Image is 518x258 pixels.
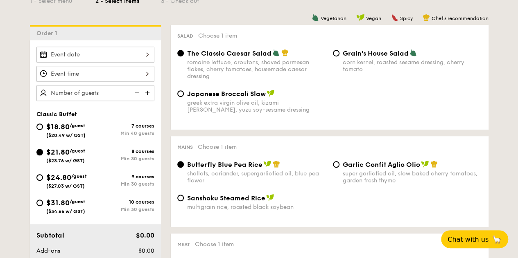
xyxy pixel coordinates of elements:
[356,14,364,21] img: icon-vegan.f8ff3823.svg
[130,85,142,101] img: icon-reduce.1d2dbef1.svg
[423,14,430,21] img: icon-chef-hat.a58ddaea.svg
[177,50,184,56] input: The Classic Caesar Saladromaine lettuce, croutons, shaved parmesan flakes, cherry tomatoes, house...
[187,161,262,168] span: Butterfly Blue Pea Rice
[409,49,417,56] img: icon-vegetarian.fe4039eb.svg
[46,132,86,138] span: ($20.49 w/ GST)
[36,231,64,239] span: Subtotal
[136,231,154,239] span: $0.00
[95,199,154,205] div: 10 courses
[198,144,237,150] span: Choose 1 item
[343,59,482,73] div: corn kernel, roasted sesame dressing, cherry tomato
[177,161,184,168] input: Butterfly Blue Pea Riceshallots, coriander, supergarlicfied oil, blue pea flower
[432,16,489,21] span: Chef's recommendation
[70,148,85,154] span: /guest
[177,33,193,39] span: Salad
[177,242,190,247] span: Meat
[421,160,429,168] img: icon-vegan.f8ff3823.svg
[187,204,326,211] div: multigrain rice, roasted black soybean
[95,123,154,129] div: 7 courses
[187,59,326,80] div: romaine lettuce, croutons, shaved parmesan flakes, cherry tomatoes, housemade caesar dressing
[312,14,319,21] img: icon-vegetarian.fe4039eb.svg
[177,144,193,150] span: Mains
[36,149,43,155] input: $21.80/guest($23.76 w/ GST)8 coursesMin 30 guests
[46,158,85,164] span: ($23.76 w/ GST)
[95,181,154,187] div: Min 30 guests
[333,161,339,168] input: Garlic Confit Aglio Oliosuper garlicfied oil, slow baked cherry tomatoes, garden fresh thyme
[95,130,154,136] div: Min 40 guests
[36,174,43,181] input: $24.80/guest($27.03 w/ GST)9 coursesMin 30 guests
[333,50,339,56] input: Grain's House Saladcorn kernel, roasted sesame dressing, cherry tomato
[95,174,154,179] div: 9 courses
[36,85,154,101] input: Number of guests
[492,235,502,244] span: 🦙
[46,148,70,157] span: $21.80
[70,199,85,204] span: /guest
[187,99,326,113] div: greek extra virgin olive oil, kizami [PERSON_NAME], yuzu soy-sesame dressing
[441,230,508,248] button: Chat with us🦙
[273,160,280,168] img: icon-chef-hat.a58ddaea.svg
[36,247,60,254] span: Add-ons
[187,194,265,202] span: Sanshoku Steamed Rice
[70,123,85,128] span: /guest
[272,49,280,56] img: icon-vegetarian.fe4039eb.svg
[36,30,61,37] span: Order 1
[187,49,271,57] span: The Classic Caesar Salad
[430,160,438,168] img: icon-chef-hat.a58ddaea.svg
[95,148,154,154] div: 8 courses
[46,173,71,182] span: $24.80
[46,198,70,207] span: $31.80
[343,170,482,184] div: super garlicfied oil, slow baked cherry tomatoes, garden fresh thyme
[187,90,266,98] span: Japanese Broccoli Slaw
[36,200,43,206] input: $31.80/guest($34.66 w/ GST)10 coursesMin 30 guests
[195,241,234,248] span: Choose 1 item
[71,173,87,179] span: /guest
[177,195,184,201] input: Sanshoku Steamed Ricemultigrain rice, roasted black soybean
[281,49,289,56] img: icon-chef-hat.a58ddaea.svg
[36,111,77,118] span: Classic Buffet
[400,16,413,21] span: Spicy
[46,183,85,189] span: ($27.03 w/ GST)
[95,156,154,162] div: Min 30 guests
[46,209,85,214] span: ($34.66 w/ GST)
[46,122,70,131] span: $18.80
[366,16,381,21] span: Vegan
[343,161,420,168] span: Garlic Confit Aglio Olio
[321,16,346,21] span: Vegetarian
[36,66,154,82] input: Event time
[177,90,184,97] input: Japanese Broccoli Slawgreek extra virgin olive oil, kizami [PERSON_NAME], yuzu soy-sesame dressing
[36,123,43,130] input: $18.80/guest($20.49 w/ GST)7 coursesMin 40 guests
[391,14,398,21] img: icon-spicy.37a8142b.svg
[448,236,489,243] span: Chat with us
[95,206,154,212] div: Min 30 guests
[142,85,154,101] img: icon-add.58712e84.svg
[187,170,326,184] div: shallots, coriander, supergarlicfied oil, blue pea flower
[343,49,409,57] span: Grain's House Salad
[138,247,154,254] span: $0.00
[263,160,271,168] img: icon-vegan.f8ff3823.svg
[198,32,237,39] span: Choose 1 item
[266,194,274,201] img: icon-vegan.f8ff3823.svg
[267,90,275,97] img: icon-vegan.f8ff3823.svg
[36,47,154,63] input: Event date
